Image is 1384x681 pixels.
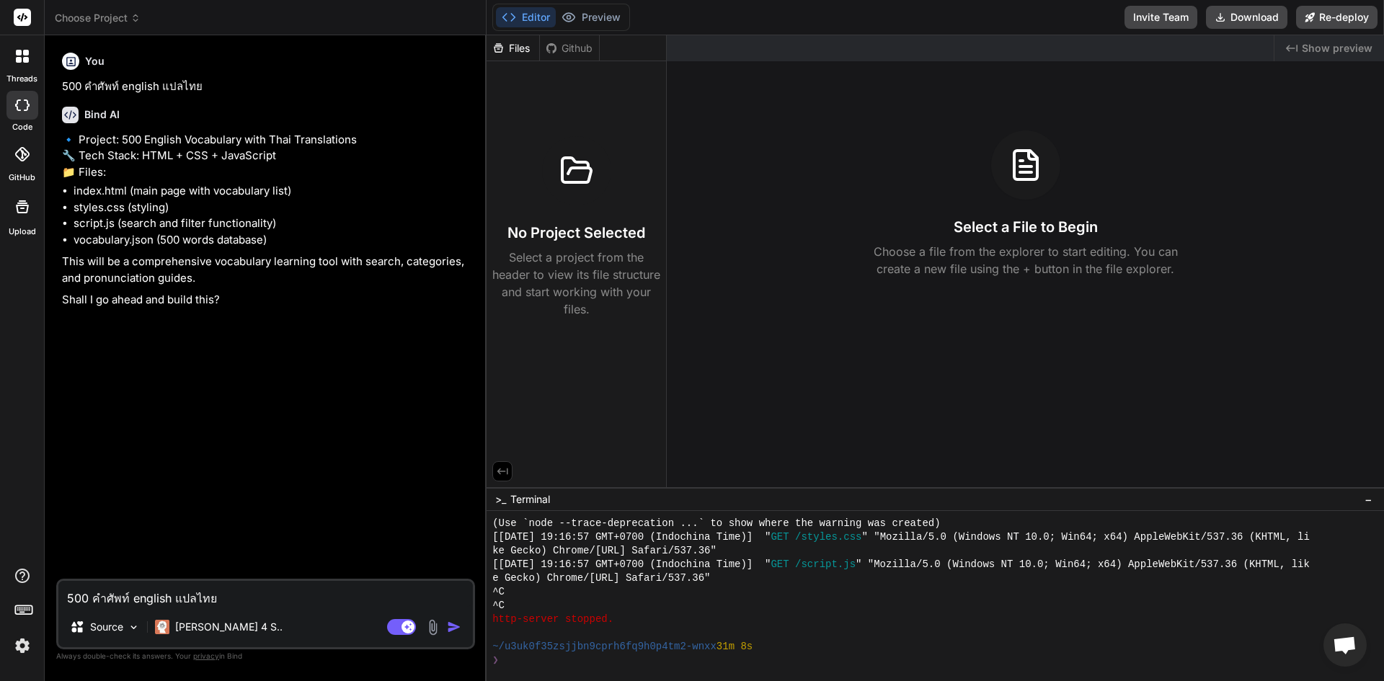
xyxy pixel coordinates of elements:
[507,223,645,243] h3: No Project Selected
[9,226,36,238] label: Upload
[62,292,472,308] p: Shall I go ahead and build this?
[540,41,599,55] div: Github
[10,633,35,658] img: settings
[492,654,500,667] span: ❯
[425,619,441,636] img: attachment
[864,243,1187,277] p: Choose a file from the explorer to start editing. You can create a new file using the + button in...
[496,7,556,27] button: Editor
[74,232,472,249] li: vocabulary.json (500 words database)
[861,530,1309,544] span: " "Mozilla/5.0 (Windows NT 10.0; Win64; x64) AppleWebKit/537.36 (KHTML, li
[795,558,856,571] span: /script.js
[62,79,472,95] p: 500 คำศัพท์ english แปลไทย
[90,620,123,634] p: Source
[771,530,789,544] span: GET
[128,621,140,633] img: Pick Models
[1124,6,1197,29] button: Invite Team
[9,172,35,184] label: GitHub
[771,558,789,571] span: GET
[795,530,861,544] span: /styles.css
[85,54,105,68] h6: You
[492,544,717,558] span: ke Gecko) Chrome/[URL] Safari/537.36"
[74,215,472,232] li: script.js (search and filter functionality)
[1302,41,1372,55] span: Show preview
[556,7,626,27] button: Preview
[155,620,169,634] img: Claude 4 Sonnet
[447,620,461,634] img: icon
[1362,488,1375,511] button: −
[62,254,472,286] p: This will be a comprehensive vocabulary learning tool with search, categories, and pronunciation ...
[193,651,219,660] span: privacy
[492,613,613,626] span: http-server stopped.
[954,217,1098,237] h3: Select a File to Begin
[74,183,472,200] li: index.html (main page with vocabulary list)
[492,571,710,585] span: e Gecko) Chrome/[URL] Safari/537.36"
[492,517,940,530] span: (Use `node --trace-deprecation ...` to show where the warning was created)
[55,11,141,25] span: Choose Project
[717,640,753,654] span: 31m 8s
[492,249,660,318] p: Select a project from the header to view its file structure and start working with your files.
[487,41,539,55] div: Files
[62,132,472,181] p: 🔹 Project: 500 English Vocabulary with Thai Translations 🔧 Tech Stack: HTML + CSS + JavaScript 📁 ...
[56,649,475,663] p: Always double-check its answers. Your in Bind
[6,73,37,85] label: threads
[1296,6,1378,29] button: Re-deploy
[495,492,506,507] span: >_
[492,599,505,613] span: ^C
[856,558,1310,571] span: " "Mozilla/5.0 (Windows NT 10.0; Win64; x64) AppleWebKit/537.36 (KHTML, lik
[175,620,283,634] p: [PERSON_NAME] 4 S..
[492,585,505,599] span: ^C
[510,492,550,507] span: Terminal
[84,107,120,122] h6: Bind AI
[1365,492,1372,507] span: −
[492,640,717,654] span: ~/u3uk0f35zsjjbn9cprh6fq9h0p4tm2-wnxx
[1323,623,1367,667] a: Open chat
[492,558,771,571] span: [[DATE] 19:16:57 GMT+0700 (Indochina Time)] "
[12,121,32,133] label: code
[492,530,771,544] span: [[DATE] 19:16:57 GMT+0700 (Indochina Time)] "
[74,200,472,216] li: styles.css (styling)
[1206,6,1287,29] button: Download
